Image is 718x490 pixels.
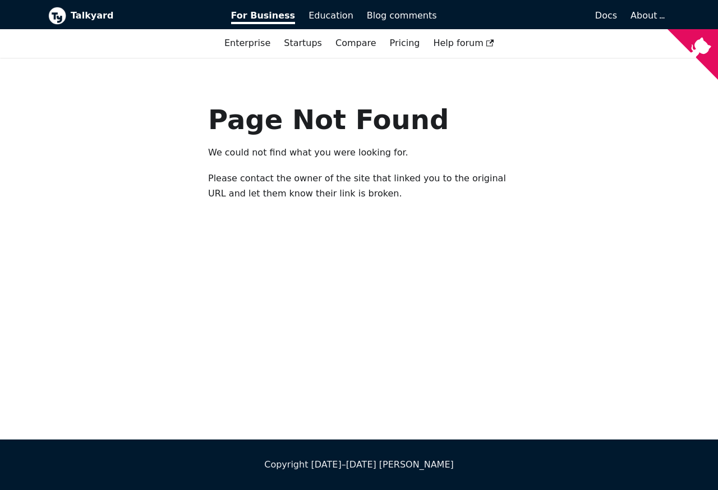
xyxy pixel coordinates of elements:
[360,6,444,25] a: Blog comments
[224,6,302,25] a: For Business
[433,38,494,48] span: Help forum
[630,10,663,21] a: About
[208,145,510,160] p: We could not find what you were looking for.
[277,34,329,53] a: Startups
[335,38,376,48] a: Compare
[48,7,66,25] img: Talkyard logo
[426,34,500,53] a: Help forum
[208,103,510,136] h1: Page Not Found
[444,6,624,25] a: Docs
[309,10,353,21] span: Education
[48,457,670,472] div: Copyright [DATE]–[DATE] [PERSON_NAME]
[48,7,215,25] a: Talkyard logoTalkyard
[231,10,296,24] span: For Business
[383,34,427,53] a: Pricing
[302,6,360,25] a: Education
[71,8,215,23] b: Talkyard
[367,10,437,21] span: Blog comments
[595,10,617,21] span: Docs
[208,171,510,201] p: Please contact the owner of the site that linked you to the original URL and let them know their ...
[218,34,277,53] a: Enterprise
